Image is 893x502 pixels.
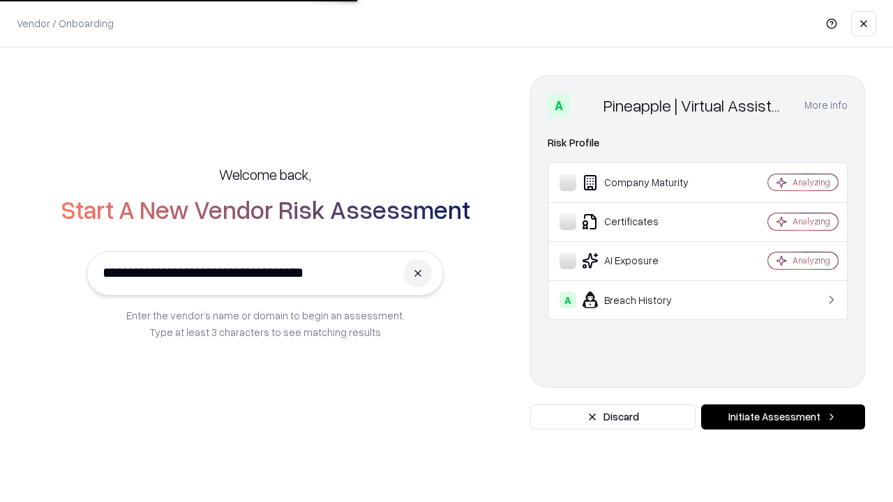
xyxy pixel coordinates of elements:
[530,404,696,429] button: Discard
[804,93,848,118] button: More info
[701,404,865,429] button: Initiate Assessment
[793,176,830,188] div: Analyzing
[61,195,470,223] h2: Start A New Vendor Risk Assessment
[560,252,726,269] div: AI Exposure
[560,291,726,308] div: Breach History
[560,213,726,230] div: Certificates
[793,254,830,266] div: Analyzing
[793,215,830,227] div: Analyzing
[126,307,405,340] p: Enter the vendor’s name or domain to begin an assessment. Type at least 3 characters to see match...
[548,94,570,116] div: A
[219,165,311,184] h5: Welcome back,
[576,94,598,116] img: Pineapple | Virtual Assistant Agency
[560,174,726,191] div: Company Maturity
[560,291,576,308] div: A
[17,16,114,31] p: Vendor / Onboarding
[603,94,788,116] div: Pineapple | Virtual Assistant Agency
[548,135,848,151] div: Risk Profile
